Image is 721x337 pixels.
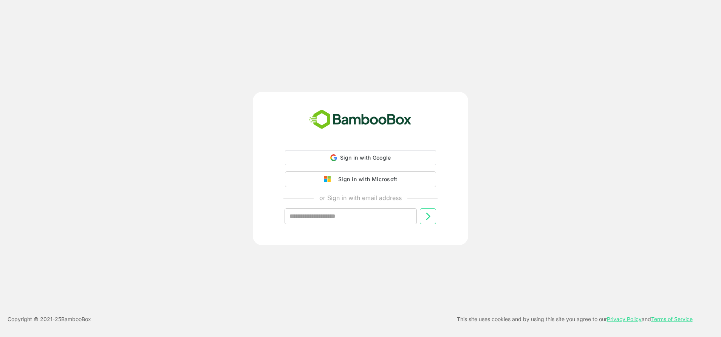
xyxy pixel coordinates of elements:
a: Terms of Service [651,316,693,322]
img: bamboobox [305,107,416,132]
p: or Sign in with email address [319,193,402,202]
span: Sign in with Google [340,154,391,161]
img: google [324,176,334,183]
p: Copyright © 2021- 25 BambooBox [8,315,91,324]
p: This site uses cookies and by using this site you agree to our and [457,315,693,324]
div: Sign in with Microsoft [334,174,397,184]
button: Sign in with Microsoft [285,171,436,187]
a: Privacy Policy [607,316,642,322]
div: Sign in with Google [285,150,436,165]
